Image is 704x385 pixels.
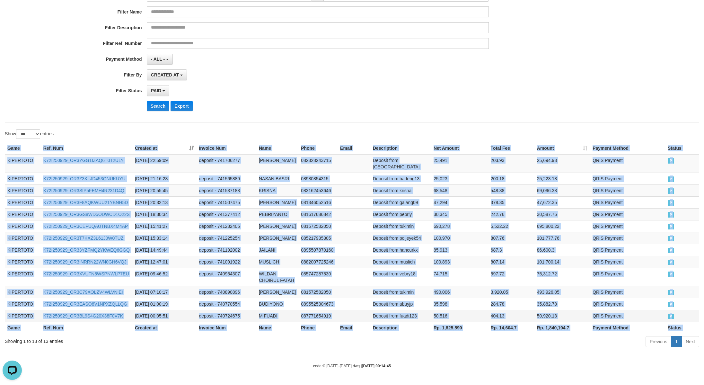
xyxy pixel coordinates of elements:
td: Deposit from hancurkx [370,244,431,256]
td: deposit - 741507475 [196,196,256,208]
button: - ALL - [147,54,173,65]
td: deposit - 741565889 [196,173,256,184]
td: 0895525304673 [298,298,338,310]
span: - ALL - [151,57,165,62]
td: 493,926.05 [534,286,590,298]
td: KIPERTOTO [5,173,41,184]
td: QRIS Payment [590,244,665,256]
td: deposit - 741225254 [196,232,256,244]
td: 68,548 [431,184,488,196]
td: deposit - 741377412 [196,208,256,220]
td: [DATE] 15:33:14 [132,232,197,244]
td: KIPERTOTO [5,310,41,322]
td: BUDIYONO [256,298,298,310]
td: 807.76 [488,232,534,244]
td: 69,096.38 [534,184,590,196]
td: Deposit from galang09 [370,196,431,208]
td: [DATE] 21:16:23 [132,173,197,184]
td: 081346052516 [298,196,338,208]
td: Deposit from pebriy [370,208,431,220]
td: 695,800.22 [534,220,590,232]
th: Amount: activate to sort column ascending [534,142,590,154]
th: Rp. 1,825,590 [431,322,488,334]
span: PAID [668,158,674,164]
td: deposit - 741192002 [196,244,256,256]
td: KIPERTOTO [5,154,41,173]
a: K72I250929_OR3CEFUQAUTNBX4M4AP [43,224,128,229]
td: [DATE] 22:59:09 [132,154,197,173]
a: K72I250929_OR3EASO8V1NPXZQLLQG [43,301,127,307]
td: 25,694.93 [534,154,590,173]
td: deposit - 740954307 [196,268,256,286]
span: PAID [668,290,674,295]
td: QRIS Payment [590,268,665,286]
td: 242.76 [488,208,534,220]
td: 203.93 [488,154,534,173]
td: [DATE] 07:10:17 [132,286,197,298]
td: QRIS Payment [590,232,665,244]
td: QRIS Payment [590,184,665,196]
td: [DATE] 15:41:27 [132,220,197,232]
td: 807.14 [488,256,534,268]
td: 5,522.22 [488,220,534,232]
th: Total Fee [488,142,534,154]
a: K72I250929_OR3YGG1IZAQ6T0T2ULY [43,158,124,163]
button: Search [147,101,170,111]
th: Name [256,322,298,334]
td: 74,715 [431,268,488,286]
th: Description [370,142,431,154]
span: PAID [668,260,674,265]
td: [PERSON_NAME] [256,196,298,208]
td: NASAN BASRI [256,173,298,184]
td: Deposit from vebry18 [370,268,431,286]
td: 08980854315 [298,173,338,184]
th: Game [5,142,41,154]
td: 687.3 [488,244,534,256]
td: 86,600.3 [534,244,590,256]
th: Rp. 1,840,194.7 [534,322,590,334]
th: Rp. 14,604.7 [488,322,534,334]
td: PEBRIYANTO [256,208,298,220]
select: Showentries [16,129,40,139]
td: 25,491 [431,154,488,173]
td: QRIS Payment [590,298,665,310]
button: Open LiveChat chat widget [3,3,22,22]
span: PAID [668,188,674,194]
td: 0882007725246 [298,256,338,268]
td: QRIS Payment [590,256,665,268]
td: [DATE] 18:30:34 [132,208,197,220]
td: 085217935305 [298,232,338,244]
td: Deposit from tukimin [370,220,431,232]
td: 100,970 [431,232,488,244]
td: 101,700.14 [534,256,590,268]
th: Email [338,142,370,154]
td: deposit - 741232405 [196,220,256,232]
td: [PERSON_NAME] [256,154,298,173]
th: Game [5,322,41,334]
td: 47,672.35 [534,196,590,208]
td: 35,598 [431,298,488,310]
td: 490,006 [431,286,488,298]
th: Invoice Num [196,142,256,154]
th: Status [665,322,699,334]
span: PAID [151,88,161,93]
a: K72I250929_OR33YZFMQ2YKWEQ6GGQ [43,247,130,253]
td: 081572582050 [298,220,338,232]
td: deposit - 740724675 [196,310,256,322]
a: K72I250929_OR3INRRN22WN0GH6VQJ [43,259,127,264]
th: Ref. Num [41,142,132,154]
td: KIPERTOTO [5,232,41,244]
a: K72I250929_OR3T7KXZ3L61J0W0TUZ [43,236,124,241]
th: Invoice Num [196,322,256,334]
td: 081572582050 [298,286,338,298]
td: 548.38 [488,184,534,196]
td: 101,777.76 [534,232,590,244]
a: Next [682,336,699,347]
th: Status [665,142,699,154]
td: KIPERTOTO [5,298,41,310]
td: 30,345 [431,208,488,220]
td: MUSLICH [256,256,298,268]
td: [DATE] 00:05:51 [132,310,197,322]
span: PAID [668,248,674,253]
td: QRIS Payment [590,310,665,322]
